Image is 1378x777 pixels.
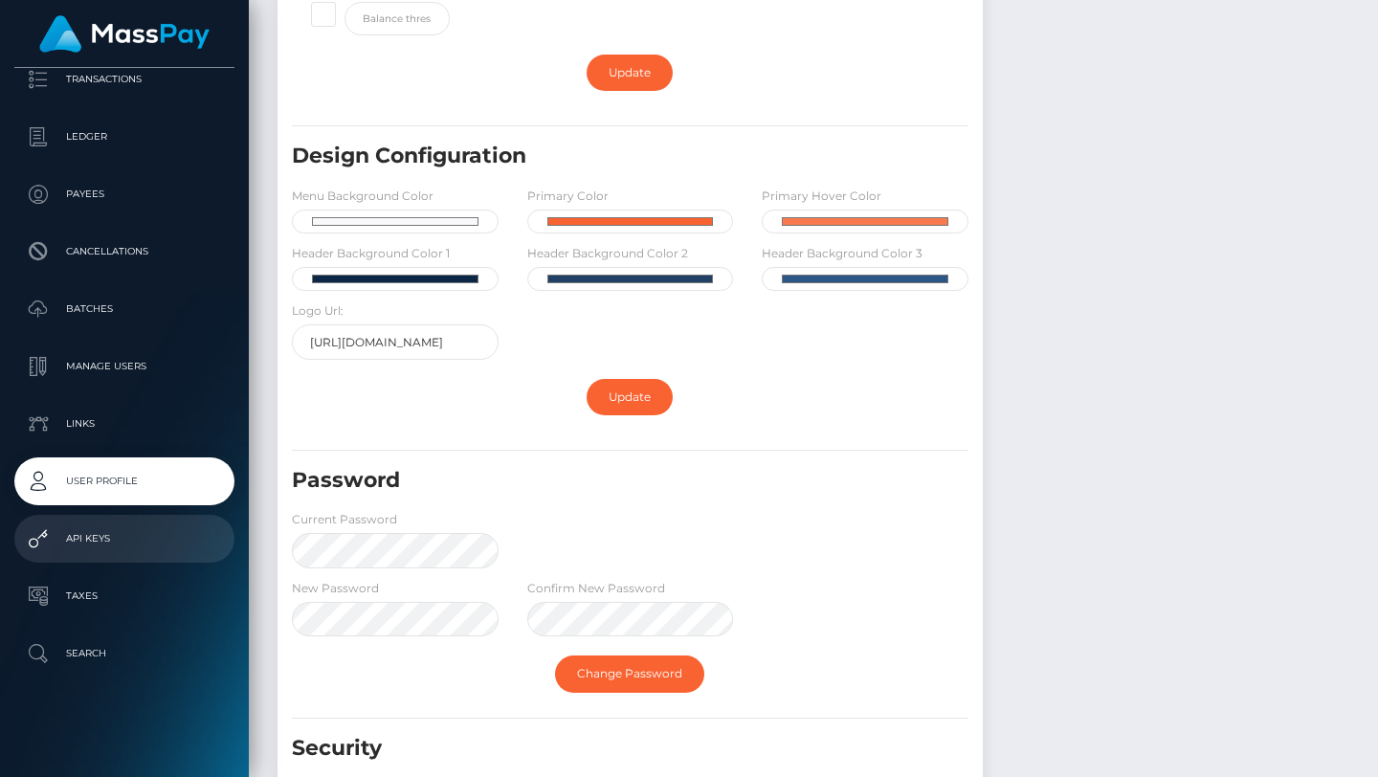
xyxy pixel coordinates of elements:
[587,55,673,91] a: Update
[292,466,861,496] h5: Password
[14,285,234,333] a: Batches
[14,170,234,218] a: Payees
[587,379,673,415] a: Update
[292,511,397,528] label: Current Password
[22,295,227,323] p: Batches
[22,467,227,496] p: User Profile
[22,410,227,438] p: Links
[22,237,227,266] p: Cancellations
[527,580,665,597] label: Confirm New Password
[14,113,234,161] a: Ledger
[555,655,704,692] a: Change Password
[14,630,234,677] a: Search
[292,302,344,320] label: Logo Url:
[14,400,234,448] a: Links
[22,524,227,553] p: API Keys
[14,228,234,276] a: Cancellations
[14,572,234,620] a: Taxes
[527,245,688,262] label: Header Background Color 2
[39,15,210,53] img: MassPay Logo
[762,245,922,262] label: Header Background Color 3
[762,188,881,205] label: Primary Hover Color
[14,343,234,390] a: Manage Users
[527,188,609,205] label: Primary Color
[22,352,227,381] p: Manage Users
[14,515,234,563] a: API Keys
[22,65,227,94] p: Transactions
[14,55,234,103] a: Transactions
[14,457,234,505] a: User Profile
[22,180,227,209] p: Payees
[22,582,227,610] p: Taxes
[292,188,433,205] label: Menu Background Color
[292,580,379,597] label: New Password
[22,122,227,151] p: Ledger
[22,639,227,668] p: Search
[292,142,861,171] h5: Design Configuration
[292,734,861,764] h5: Security
[292,245,450,262] label: Header Background Color 1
